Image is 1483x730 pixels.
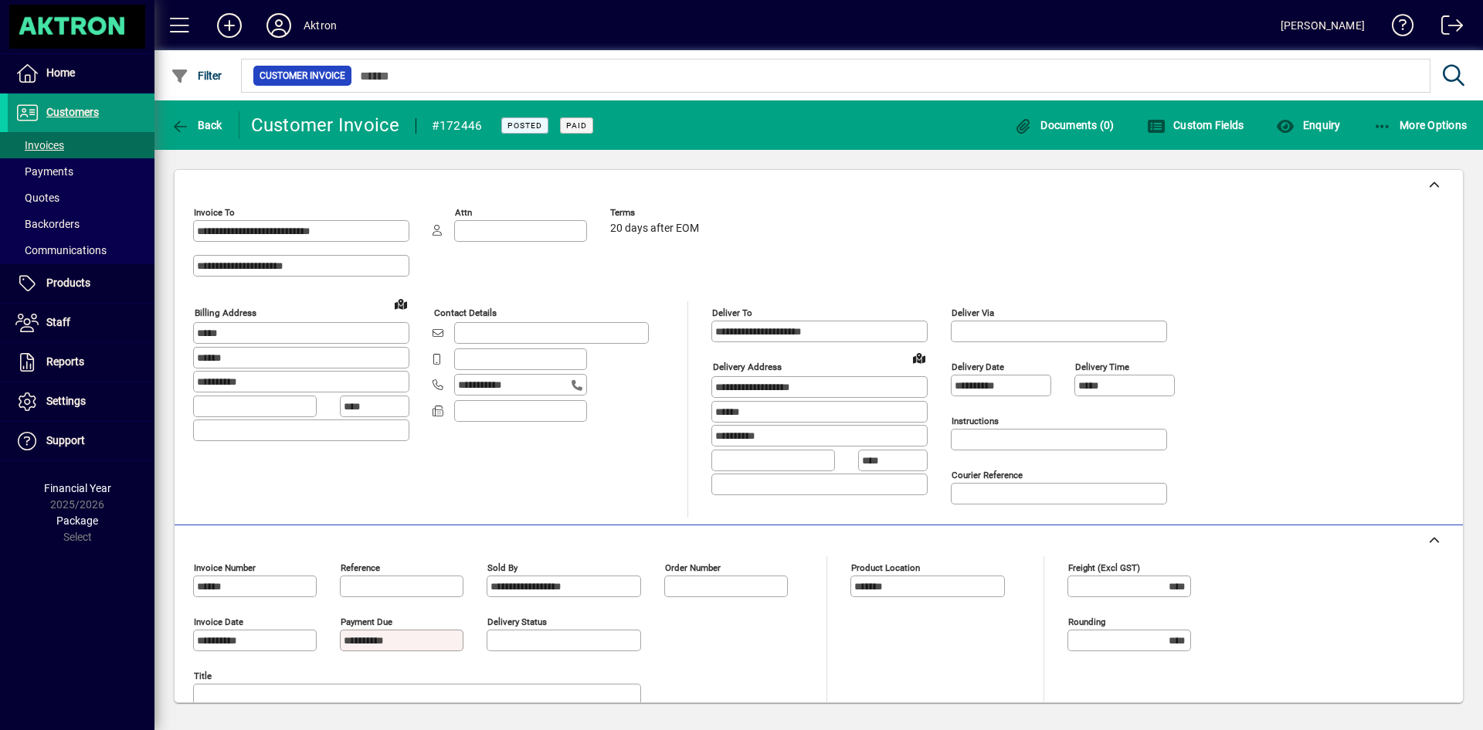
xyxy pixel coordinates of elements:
[15,192,59,204] span: Quotes
[610,208,703,218] span: Terms
[487,562,518,573] mat-label: Sold by
[1147,119,1244,131] span: Custom Fields
[8,382,154,421] a: Settings
[1068,562,1140,573] mat-label: Freight (excl GST)
[8,185,154,211] a: Quotes
[952,362,1004,372] mat-label: Delivery date
[487,616,547,627] mat-label: Delivery status
[1380,3,1414,53] a: Knowledge Base
[154,111,239,139] app-page-header-button: Back
[610,222,699,235] span: 20 days after EOM
[665,562,721,573] mat-label: Order number
[304,13,337,38] div: Aktron
[251,113,400,138] div: Customer Invoice
[8,264,154,303] a: Products
[205,12,254,39] button: Add
[46,355,84,368] span: Reports
[1369,111,1471,139] button: More Options
[44,482,111,494] span: Financial Year
[15,165,73,178] span: Payments
[1276,119,1340,131] span: Enquiry
[171,70,222,82] span: Filter
[8,54,154,93] a: Home
[46,395,86,407] span: Settings
[46,316,70,328] span: Staff
[8,211,154,237] a: Backorders
[8,343,154,382] a: Reports
[1014,119,1115,131] span: Documents (0)
[1272,111,1344,139] button: Enquiry
[56,514,98,527] span: Package
[194,671,212,681] mat-label: Title
[260,68,345,83] span: Customer Invoice
[8,132,154,158] a: Invoices
[46,66,75,79] span: Home
[15,218,80,230] span: Backorders
[8,304,154,342] a: Staff
[1281,13,1365,38] div: [PERSON_NAME]
[1068,616,1105,627] mat-label: Rounding
[952,307,994,318] mat-label: Deliver via
[46,434,85,446] span: Support
[15,139,64,151] span: Invoices
[432,114,483,138] div: #172446
[1373,119,1468,131] span: More Options
[194,207,235,218] mat-label: Invoice To
[8,237,154,263] a: Communications
[8,422,154,460] a: Support
[167,111,226,139] button: Back
[455,207,472,218] mat-label: Attn
[171,119,222,131] span: Back
[254,12,304,39] button: Profile
[952,470,1023,480] mat-label: Courier Reference
[907,345,932,370] a: View on map
[712,307,752,318] mat-label: Deliver To
[15,244,107,256] span: Communications
[507,121,542,131] span: Posted
[952,416,999,426] mat-label: Instructions
[1075,362,1129,372] mat-label: Delivery time
[1430,3,1464,53] a: Logout
[851,562,920,573] mat-label: Product location
[46,106,99,118] span: Customers
[1143,111,1248,139] button: Custom Fields
[341,616,392,627] mat-label: Payment due
[194,616,243,627] mat-label: Invoice date
[46,277,90,289] span: Products
[341,562,380,573] mat-label: Reference
[566,121,587,131] span: Paid
[8,158,154,185] a: Payments
[167,62,226,90] button: Filter
[389,291,413,316] a: View on map
[1010,111,1118,139] button: Documents (0)
[194,562,256,573] mat-label: Invoice number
